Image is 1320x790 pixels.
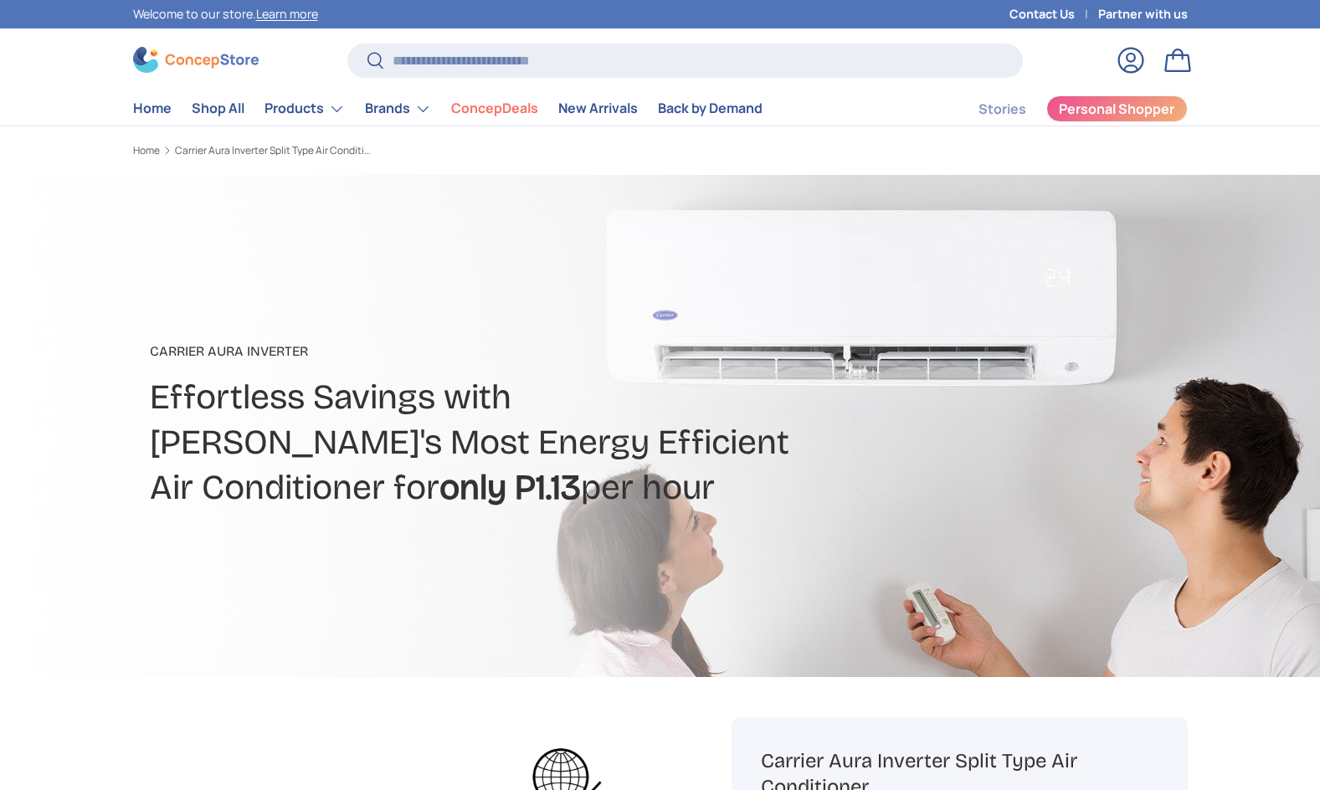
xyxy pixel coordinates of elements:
[256,6,318,22] a: Learn more
[978,93,1026,126] a: Stories
[192,92,244,125] a: Shop All
[133,92,763,126] nav: Primary
[133,92,172,125] a: Home
[133,146,160,156] a: Home
[558,92,638,125] a: New Arrivals
[133,47,259,73] img: ConcepStore
[150,375,793,510] h2: Effortless Savings with [PERSON_NAME]'s Most Energy Efficient Air Conditioner for per hour
[133,143,692,158] nav: Breadcrumbs
[175,146,376,156] a: Carrier Aura Inverter Split Type Air Conditioner
[439,466,581,508] strong: only P1.13
[658,92,763,125] a: Back by Demand
[451,92,538,125] a: ConcepDeals
[1059,102,1174,115] span: Personal Shopper
[355,92,441,126] summary: Brands
[265,92,345,126] a: Products
[1098,5,1188,23] a: Partner with us
[133,5,318,23] p: Welcome to our store.
[254,92,355,126] summary: Products
[938,92,1188,126] nav: Secondary
[1046,95,1188,122] a: Personal Shopper
[365,92,431,126] a: Brands
[1009,5,1098,23] a: Contact Us
[150,341,793,362] p: CARRIER AURA INVERTER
